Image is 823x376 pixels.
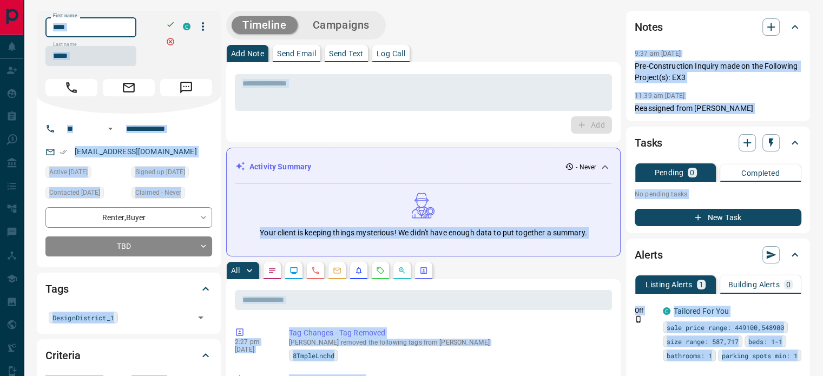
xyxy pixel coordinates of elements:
div: condos.ca [663,307,670,315]
svg: Email Verified [60,148,67,156]
div: Mon Dec 07 2015 [131,166,212,181]
p: Tag Changes - Tag Removed [289,327,608,339]
button: New Task [635,209,801,226]
div: Tasks [635,130,801,156]
svg: Listing Alerts [354,266,363,275]
div: condos.ca [183,23,190,30]
p: Listing Alerts [646,281,693,288]
p: Pre-Construction Inquiry made on the Following Project(s): EX3 [635,61,801,83]
svg: Calls [311,266,320,275]
svg: Lead Browsing Activity [289,266,298,275]
span: Contacted [DATE] [49,187,100,198]
button: Timeline [232,16,298,34]
p: Building Alerts [728,281,780,288]
span: bathrooms: 1 [667,350,712,361]
p: Completed [741,169,780,177]
h2: Notes [635,18,663,36]
span: size range: 587,717 [667,336,739,347]
h2: Alerts [635,246,663,263]
span: Call [45,79,97,96]
p: [DATE] [235,346,273,353]
p: Add Note [231,50,264,57]
p: Reassigned from [PERSON_NAME] [635,103,801,114]
p: No pending tasks [635,186,801,202]
p: Send Text [329,50,364,57]
span: sale price range: 449100,548900 [667,322,784,333]
svg: Opportunities [398,266,406,275]
h2: Tasks [635,134,662,151]
span: parking spots min: 1 [722,350,798,361]
div: Tags [45,276,212,302]
p: 0 [690,169,694,176]
p: 9:37 am [DATE] [635,50,681,57]
button: Open [193,310,208,325]
span: 8TmpleLnchd [293,350,334,361]
label: Last name [53,41,77,48]
svg: Notes [268,266,276,275]
p: Send Email [277,50,316,57]
span: Claimed - Never [135,187,181,198]
div: Sun Jul 10 2022 [45,166,126,181]
span: beds: 1-1 [748,336,782,347]
p: - Never [576,162,596,172]
div: Activity Summary- Never [235,157,611,177]
div: Criteria [45,342,212,368]
div: Renter , Buyer [45,207,212,227]
span: Active [DATE] [49,167,88,177]
span: Message [160,79,212,96]
svg: Agent Actions [419,266,428,275]
p: Off [635,306,656,315]
label: First name [53,12,77,19]
svg: Emails [333,266,341,275]
p: 2:27 pm [235,338,273,346]
span: Email [103,79,155,96]
svg: Push Notification Only [635,315,642,323]
a: [EMAIL_ADDRESS][DOMAIN_NAME] [75,147,197,156]
span: DesignDistrict_1 [52,312,114,323]
h2: Tags [45,280,68,298]
p: All [231,267,240,274]
p: Your client is keeping things mysterious! We didn't have enough data to put together a summary. [260,227,587,239]
p: 11:39 am [DATE] [635,92,684,100]
div: TBD [45,236,212,256]
p: 1 [699,281,703,288]
svg: Requests [376,266,385,275]
p: Pending [654,169,683,176]
a: Tailored For You [674,307,729,315]
p: 0 [786,281,791,288]
div: Tue May 26 2020 [45,187,126,202]
button: Open [104,122,117,135]
span: Signed up [DATE] [135,167,185,177]
button: Campaigns [302,16,380,34]
div: Alerts [635,242,801,268]
p: [PERSON_NAME] removed the following tags from [PERSON_NAME] [289,339,608,346]
h2: Criteria [45,347,81,364]
div: Notes [635,14,801,40]
p: Log Call [377,50,405,57]
p: Activity Summary [249,161,311,173]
